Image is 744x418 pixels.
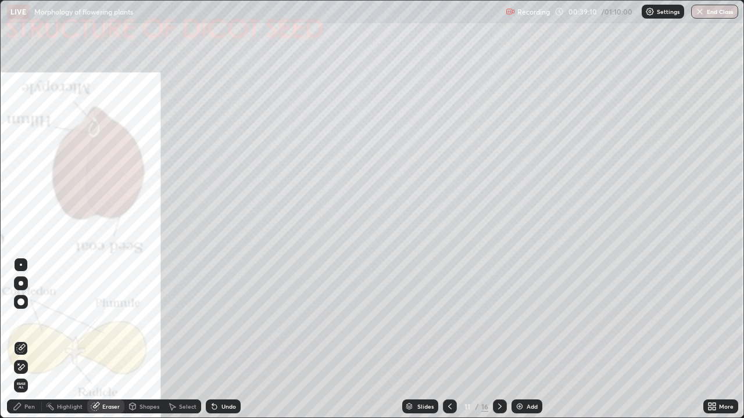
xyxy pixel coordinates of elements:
[517,8,550,16] p: Recording
[695,7,704,16] img: end-class-cross
[10,7,26,16] p: LIVE
[102,403,120,409] div: Eraser
[645,7,654,16] img: class-settings-icons
[691,5,738,19] button: End Class
[179,403,196,409] div: Select
[24,403,35,409] div: Pen
[515,402,524,411] img: add-slide-button
[139,403,159,409] div: Shapes
[527,403,538,409] div: Add
[57,403,83,409] div: Highlight
[15,382,27,389] span: Erase all
[719,403,734,409] div: More
[34,7,133,16] p: Morphology of flowering plants
[475,403,479,410] div: /
[481,401,488,412] div: 16
[221,403,236,409] div: Undo
[657,9,679,15] p: Settings
[462,403,473,410] div: 11
[506,7,515,16] img: recording.375f2c34.svg
[417,403,434,409] div: Slides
